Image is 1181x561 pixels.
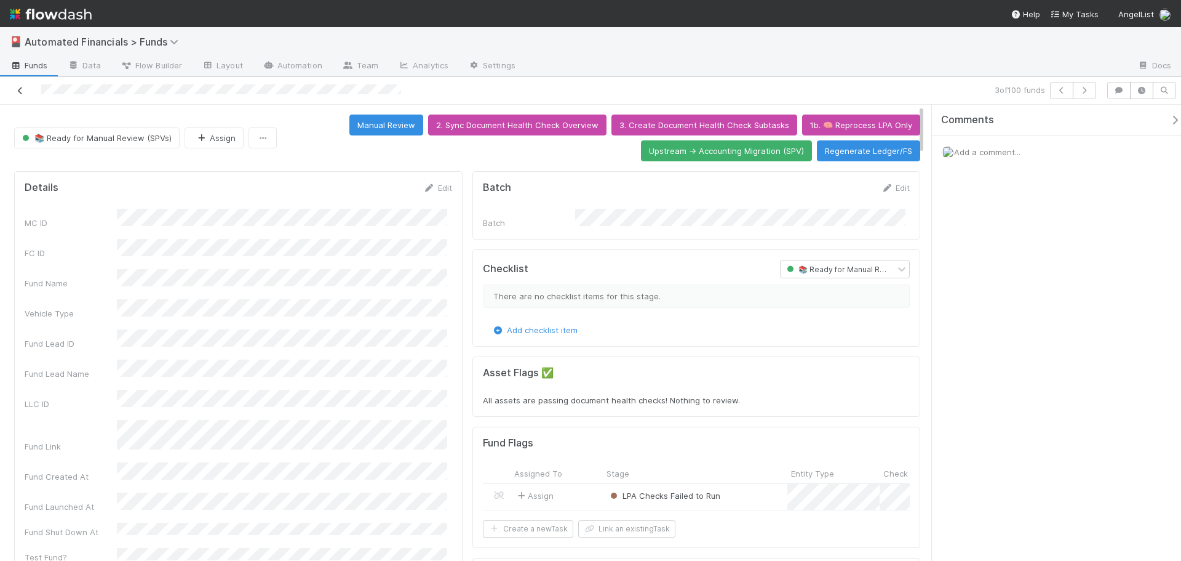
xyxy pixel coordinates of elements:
[25,217,117,229] div: MC ID
[608,491,720,501] span: LPA Checks Failed to Run
[483,437,533,450] h5: Fund Flags
[606,467,629,480] span: Stage
[483,263,528,275] h5: Checklist
[25,501,117,513] div: Fund Launched At
[25,247,117,259] div: FC ID
[25,368,117,380] div: Fund Lead Name
[1159,9,1171,21] img: avatar_574f8970-b283-40ff-a3d7-26909d9947cc.png
[349,115,423,135] button: Manual Review
[483,395,740,405] span: All assets are passing document health checks! Nothing to review.
[942,146,954,158] img: avatar_574f8970-b283-40ff-a3d7-26909d9947cc.png
[332,57,388,76] a: Team
[58,57,111,76] a: Data
[641,140,812,161] button: Upstream -> Accounting Migration (SPV)
[995,84,1045,96] span: 3 of 100 funds
[25,398,117,410] div: LLC ID
[483,520,573,538] button: Create a newTask
[1118,9,1154,19] span: AngelList
[388,57,458,76] a: Analytics
[25,277,117,289] div: Fund Name
[883,467,932,480] span: Check Name
[25,526,117,538] div: Fund Shut Down At
[25,307,117,320] div: Vehicle Type
[881,183,910,193] a: Edit
[111,57,192,76] a: Flow Builder
[10,59,48,71] span: Funds
[25,440,117,453] div: Fund Link
[121,59,182,71] span: Flow Builder
[1127,57,1181,76] a: Docs
[25,337,117,350] div: Fund Lead ID
[458,57,525,76] a: Settings
[817,140,920,161] button: Regenerate Ledger/FS
[25,182,58,194] h5: Details
[1011,8,1040,20] div: Help
[483,182,511,194] h5: Batch
[25,470,117,483] div: Fund Created At
[1050,9,1099,19] span: My Tasks
[578,520,675,538] button: Link an existingTask
[483,285,910,308] div: There are no checklist items for this stage.
[515,490,554,502] span: Assign
[608,490,720,502] div: LPA Checks Failed to Run
[492,325,578,335] a: Add checklist item
[10,4,92,25] img: logo-inverted-e16ddd16eac7371096b0.svg
[253,57,332,76] a: Automation
[802,115,920,135] button: 1b. 🧠 Reprocess LPA Only
[185,127,244,148] button: Assign
[20,133,172,143] span: 📚 Ready for Manual Review (SPVs)
[423,183,452,193] a: Edit
[941,114,994,126] span: Comments
[611,115,797,135] button: 3. Create Document Health Check Subtasks
[784,265,927,274] span: 📚 Ready for Manual Review (SPVs)
[483,217,575,229] div: Batch
[483,367,910,379] h5: Asset Flags ✅
[10,36,22,47] span: 🎴
[428,115,606,135] button: 2. Sync Document Health Check Overview
[954,147,1020,157] span: Add a comment...
[791,467,834,480] span: Entity Type
[192,57,253,76] a: Layout
[25,36,185,48] span: Automated Financials > Funds
[514,467,562,480] span: Assigned To
[1050,8,1099,20] a: My Tasks
[14,127,180,148] button: 📚 Ready for Manual Review (SPVs)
